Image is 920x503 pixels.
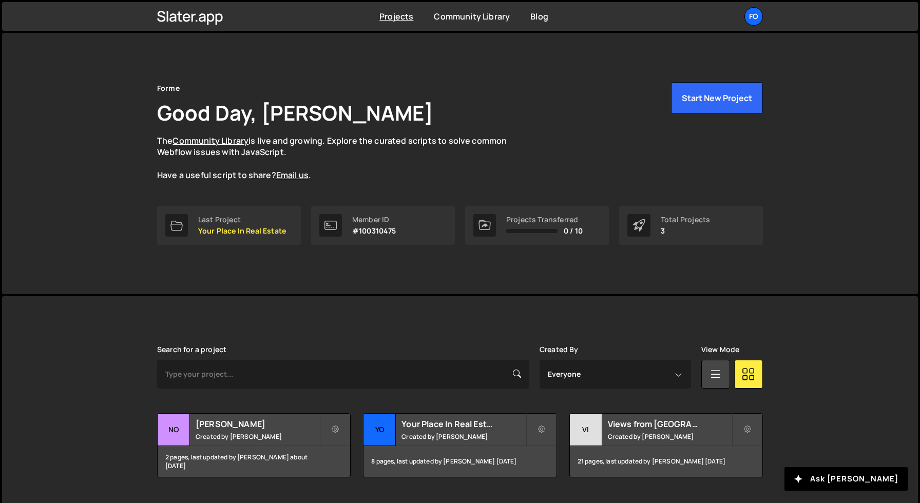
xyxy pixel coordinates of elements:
div: Total Projects [661,216,710,224]
label: Search for a project [157,345,226,354]
button: Start New Project [671,82,763,114]
a: Projects [379,11,413,22]
label: Created By [540,345,579,354]
a: Blog [530,11,548,22]
a: Email us [276,169,309,181]
p: 3 [661,227,710,235]
div: 8 pages, last updated by [PERSON_NAME] [DATE] [363,446,556,477]
div: Vi [570,414,602,446]
a: Fo [744,7,763,26]
p: The is live and growing. Explore the curated scripts to solve common Webflow issues with JavaScri... [157,135,527,181]
button: Ask [PERSON_NAME] [784,467,908,491]
div: Last Project [198,216,286,224]
small: Created by [PERSON_NAME] [401,432,525,441]
a: Community Library [172,135,248,146]
div: 21 pages, last updated by [PERSON_NAME] [DATE] [570,446,762,477]
div: 2 pages, last updated by [PERSON_NAME] about [DATE] [158,446,350,477]
div: No [158,414,190,446]
h2: [PERSON_NAME] [196,418,319,430]
label: View Mode [701,345,739,354]
input: Type your project... [157,360,529,389]
div: Member ID [352,216,396,224]
a: Yo Your Place In Real Estate Created by [PERSON_NAME] 8 pages, last updated by [PERSON_NAME] [DATE] [363,413,557,477]
a: Last Project Your Place In Real Estate [157,206,301,245]
div: Yo [363,414,396,446]
h2: Views from [GEOGRAPHIC_DATA] [608,418,732,430]
small: Created by [PERSON_NAME] [608,432,732,441]
h1: Good Day, [PERSON_NAME] [157,99,433,127]
a: No [PERSON_NAME] Created by [PERSON_NAME] 2 pages, last updated by [PERSON_NAME] about [DATE] [157,413,351,477]
span: 0 / 10 [564,227,583,235]
p: Your Place In Real Estate [198,227,286,235]
a: Community Library [434,11,510,22]
p: #100310475 [352,227,396,235]
div: Forme [157,82,180,94]
a: Vi Views from [GEOGRAPHIC_DATA] Created by [PERSON_NAME] 21 pages, last updated by [PERSON_NAME] ... [569,413,763,477]
small: Created by [PERSON_NAME] [196,432,319,441]
div: Projects Transferred [506,216,583,224]
h2: Your Place In Real Estate [401,418,525,430]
